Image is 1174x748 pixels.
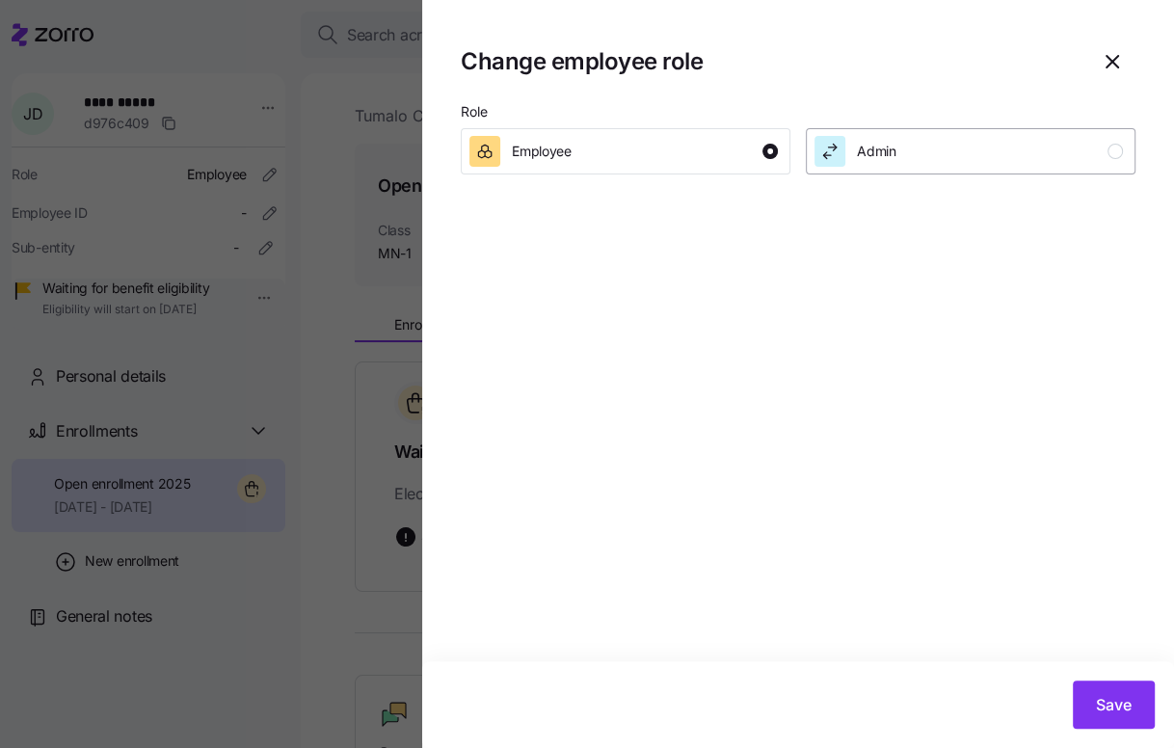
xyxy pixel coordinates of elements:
[461,46,1074,76] h1: Change employee role
[1096,693,1132,716] span: Save
[857,142,896,161] span: Admin
[512,142,572,161] span: Employee
[461,104,1135,128] p: Role
[1073,681,1155,729] button: Save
